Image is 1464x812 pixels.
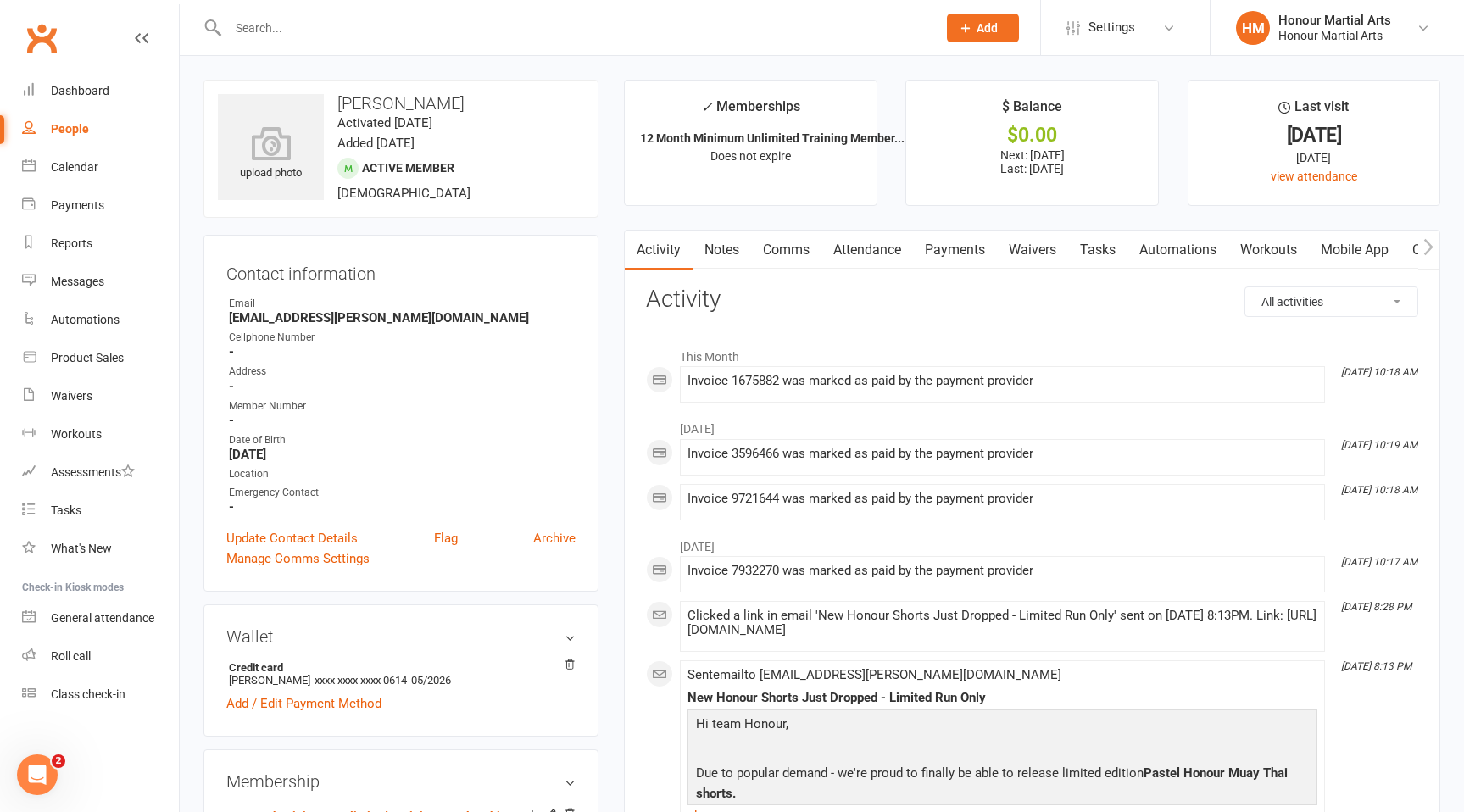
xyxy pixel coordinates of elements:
[1236,11,1270,45] div: HM
[218,126,324,182] div: upload photo
[1341,601,1411,613] i: [DATE] 8:28 PM
[226,548,370,569] a: Manage Comms Settings
[51,236,92,250] div: Reports
[229,296,576,312] div: Email
[51,465,135,479] div: Assessments
[1341,556,1417,568] i: [DATE] 10:17 AM
[362,161,454,175] span: Active member
[1204,148,1424,167] div: [DATE]
[1068,231,1127,270] a: Tasks
[22,263,179,301] a: Messages
[1204,126,1424,144] div: [DATE]
[229,447,576,462] strong: [DATE]
[337,186,470,201] span: [DEMOGRAPHIC_DATA]
[22,676,179,714] a: Class kiosk mode
[22,225,179,263] a: Reports
[411,674,451,687] span: 05/2026
[51,611,154,625] div: General attendance
[229,398,576,414] div: Member Number
[22,110,179,148] a: People
[229,432,576,448] div: Date of Birth
[1088,8,1135,47] span: Settings
[1228,231,1309,270] a: Workouts
[646,339,1418,366] li: This Month
[22,530,179,568] a: What's New
[751,231,821,270] a: Comms
[646,529,1418,556] li: [DATE]
[315,674,407,687] span: xxxx xxxx xxxx 0614
[1341,439,1417,451] i: [DATE] 10:19 AM
[22,453,179,492] a: Assessments
[687,447,1317,461] div: Invoice 3596466 was marked as paid by the payment provider
[625,231,693,270] a: Activity
[22,637,179,676] a: Roll call
[52,754,65,768] span: 2
[51,313,120,326] div: Automations
[687,492,1317,506] div: Invoice 9721644 was marked as paid by the payment provider
[226,659,576,689] li: [PERSON_NAME]
[710,149,791,163] span: Does not expire
[337,115,432,131] time: Activated [DATE]
[1309,231,1400,270] a: Mobile App
[229,364,576,380] div: Address
[51,427,102,441] div: Workouts
[223,16,925,40] input: Search...
[693,231,751,270] a: Notes
[51,84,109,97] div: Dashboard
[696,765,1288,801] b: Pastel Honour Muay Thai shorts.
[229,413,576,428] strong: -
[226,772,576,791] h3: Membership
[51,503,81,517] div: Tasks
[51,122,89,136] div: People
[229,661,567,674] strong: Credit card
[20,17,63,59] a: Clubworx
[977,21,998,35] span: Add
[692,714,1313,738] p: Hi team Honour,
[226,693,381,714] a: Add / Edit Payment Method
[687,609,1317,637] div: Clicked a link in email 'New Honour Shorts Just Dropped - Limited Run Only' sent on [DATE] 8:13PM...
[701,99,712,115] i: ✓
[229,499,576,514] strong: -
[22,415,179,453] a: Workouts
[434,528,458,548] a: Flag
[646,411,1418,438] li: [DATE]
[226,528,358,548] a: Update Contact Details
[218,94,584,113] h3: [PERSON_NAME]
[51,351,124,364] div: Product Sales
[51,542,112,555] div: What's New
[51,649,91,663] div: Roll call
[646,286,1418,313] h3: Activity
[821,231,913,270] a: Attendance
[1341,484,1417,496] i: [DATE] 10:18 AM
[687,667,1061,682] span: Sent email to [EMAIL_ADDRESS][PERSON_NAME][DOMAIN_NAME]
[1127,231,1228,270] a: Automations
[22,377,179,415] a: Waivers
[701,96,800,127] div: Memberships
[22,148,179,186] a: Calendar
[921,126,1142,144] div: $0.00
[229,310,576,325] strong: [EMAIL_ADDRESS][PERSON_NAME][DOMAIN_NAME]
[997,231,1068,270] a: Waivers
[913,231,997,270] a: Payments
[921,148,1142,175] p: Next: [DATE] Last: [DATE]
[1341,366,1417,378] i: [DATE] 10:18 AM
[51,160,98,174] div: Calendar
[337,136,415,151] time: Added [DATE]
[22,492,179,530] a: Tasks
[22,72,179,110] a: Dashboard
[1278,13,1391,28] div: Honour Martial Arts
[22,186,179,225] a: Payments
[229,466,576,482] div: Location
[229,485,576,501] div: Emergency Contact
[687,564,1317,578] div: Invoice 7932270 was marked as paid by the payment provider
[947,14,1019,42] button: Add
[229,379,576,394] strong: -
[1002,96,1062,126] div: $ Balance
[22,599,179,637] a: General attendance kiosk mode
[1278,96,1349,126] div: Last visit
[229,344,576,359] strong: -
[692,763,1313,808] p: Due to popular demand - we're proud to finally be able to release limited edition
[51,275,104,288] div: Messages
[687,691,1317,705] div: New Honour Shorts Just Dropped - Limited Run Only
[1341,660,1411,672] i: [DATE] 8:13 PM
